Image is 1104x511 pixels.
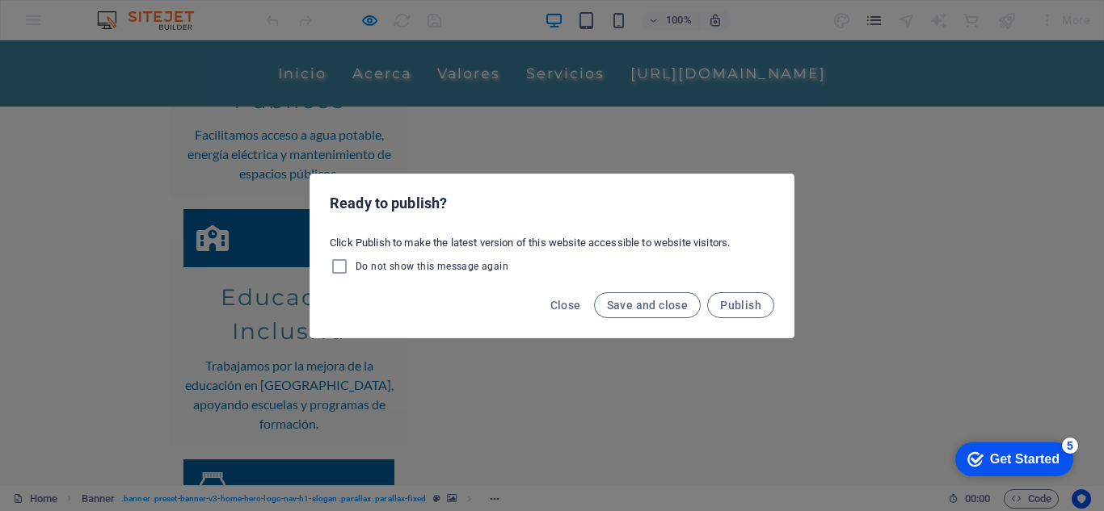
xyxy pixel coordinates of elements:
p: Facilitamos acceso a agua potable, energía eléctrica y mantenimiento de espacios públicos. [183,85,394,143]
h2: Ready to publish? [330,194,774,213]
button: Close [544,292,588,318]
span: Save and close [607,299,689,312]
a: Inicio [278,13,327,53]
a: Valores [437,13,500,53]
div: Get Started [44,18,113,32]
button: Save and close [594,292,702,318]
a: [URL][DOMAIN_NAME] [630,13,826,53]
div: 5 [116,3,132,19]
a: Acerca [352,13,411,53]
span: Publish [720,299,761,312]
p: Trabajamos por la mejora de la educación en [GEOGRAPHIC_DATA], apoyando escuelas y programas de f... [183,316,394,393]
span: Close [550,299,581,312]
a: Servicios [526,13,605,53]
span: Do not show this message again [356,260,508,273]
div: Get Started 5 items remaining, 0% complete [9,8,127,42]
button: Publish [707,292,774,318]
h3: Educación Inclusiva [183,240,394,308]
div: Click Publish to make the latest version of this website accessible to website visitors. [310,229,794,283]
